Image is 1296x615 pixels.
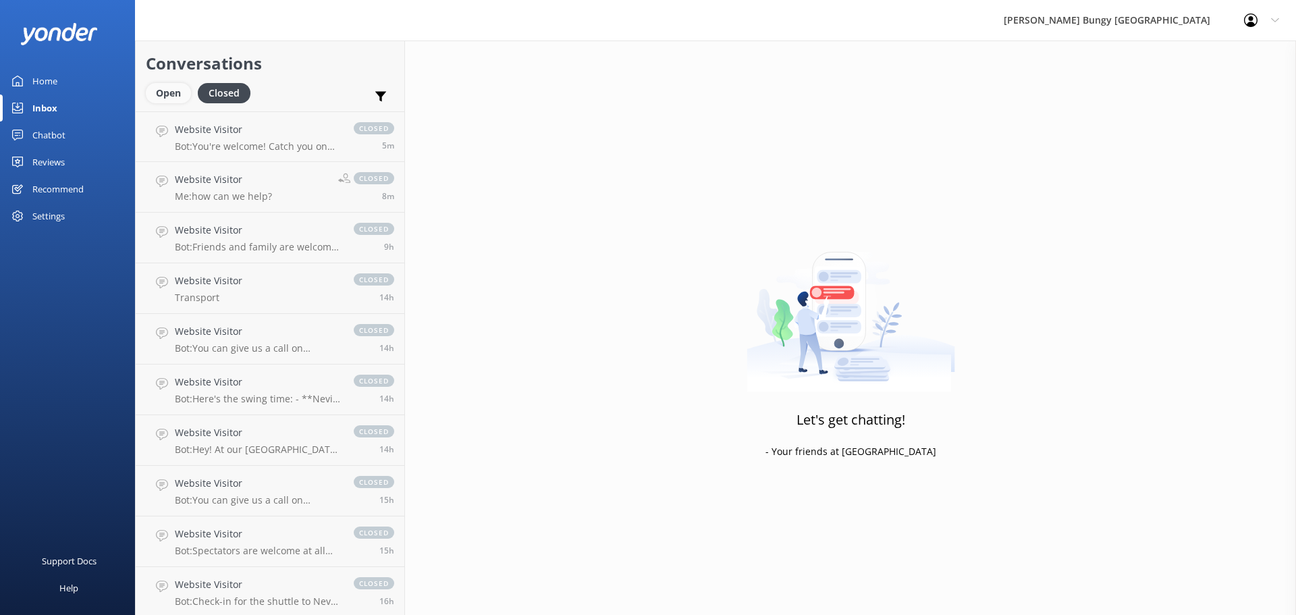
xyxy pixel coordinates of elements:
[796,409,905,431] h3: Let's get chatting!
[175,425,340,440] h4: Website Visitor
[146,83,191,103] div: Open
[175,140,340,153] p: Bot: You're welcome! Catch you on the flip side! 🤙
[747,223,955,392] img: artwork of a man stealing a conversation from at giant smartphone
[379,494,394,506] span: Sep 07 2025 05:49pm (UTC +12:00) Pacific/Auckland
[354,527,394,539] span: closed
[354,476,394,488] span: closed
[146,51,394,76] h2: Conversations
[136,162,404,213] a: Website VisitorMe:how can we help?closed8m
[384,241,394,252] span: Sep 07 2025 11:38pm (UTC +12:00) Pacific/Auckland
[354,577,394,589] span: closed
[175,375,340,390] h4: Website Visitor
[136,213,404,263] a: Website VisitorBot:Friends and family are welcome to watch! Spectator tickets are required for Ne...
[20,23,98,45] img: yonder-white-logo.png
[32,176,84,203] div: Recommend
[136,466,404,516] a: Website VisitorBot:You can give us a call on [PHONE_NUMBER] or [PHONE_NUMBER] to chat with a crew...
[379,444,394,455] span: Sep 07 2025 06:03pm (UTC +12:00) Pacific/Auckland
[379,595,394,607] span: Sep 07 2025 04:51pm (UTC +12:00) Pacific/Auckland
[175,324,340,339] h4: Website Visitor
[354,425,394,437] span: closed
[136,415,404,466] a: Website VisitorBot:Hey! At our [GEOGRAPHIC_DATA] on [GEOGRAPHIC_DATA], there's no [PERSON_NAME] p...
[146,85,198,100] a: Open
[136,111,404,162] a: Website VisitorBot:You're welcome! Catch you on the flip side! 🤙closed5m
[354,324,394,336] span: closed
[136,365,404,415] a: Website VisitorBot:Here's the swing time: - **Nevis Swing**: Allow 4 hours. - **Taupō Swing**: Al...
[59,574,78,601] div: Help
[175,527,340,541] h4: Website Visitor
[175,273,242,288] h4: Website Visitor
[175,241,340,253] p: Bot: Friends and family are welcome to watch! Spectator tickets are required for Nevis and [GEOGR...
[379,393,394,404] span: Sep 07 2025 06:11pm (UTC +12:00) Pacific/Auckland
[136,263,404,314] a: Website VisitorTransportclosed14h
[354,223,394,235] span: closed
[198,83,250,103] div: Closed
[175,494,340,506] p: Bot: You can give us a call on [PHONE_NUMBER] or [PHONE_NUMBER] to chat with a crew member. Our o...
[175,122,340,137] h4: Website Visitor
[175,342,340,354] p: Bot: You can give us a call on [PHONE_NUMBER] or [PHONE_NUMBER] to chat with a crew member. Our o...
[175,476,340,491] h4: Website Visitor
[175,595,340,608] p: Bot: Check-in for the shuttle to Nevis is at our [GEOGRAPHIC_DATA] office, [STREET_ADDRESS] If yo...
[32,203,65,230] div: Settings
[42,547,97,574] div: Support Docs
[354,122,394,134] span: closed
[379,545,394,556] span: Sep 07 2025 05:34pm (UTC +12:00) Pacific/Auckland
[382,140,394,151] span: Sep 08 2025 08:52am (UTC +12:00) Pacific/Auckland
[354,375,394,387] span: closed
[32,95,57,122] div: Inbox
[32,68,57,95] div: Home
[175,172,272,187] h4: Website Visitor
[175,444,340,456] p: Bot: Hey! At our [GEOGRAPHIC_DATA] on [GEOGRAPHIC_DATA], there's no [PERSON_NAME] parking, but yo...
[354,273,394,286] span: closed
[379,292,394,303] span: Sep 07 2025 06:48pm (UTC +12:00) Pacific/Auckland
[175,545,340,557] p: Bot: Spectators are welcome at all our sites! At [GEOGRAPHIC_DATA] and [GEOGRAPHIC_DATA], spectat...
[379,342,394,354] span: Sep 07 2025 06:24pm (UTC +12:00) Pacific/Auckland
[32,122,65,149] div: Chatbot
[765,444,936,459] p: - Your friends at [GEOGRAPHIC_DATA]
[175,223,340,238] h4: Website Visitor
[175,190,272,203] p: Me: how can we help?
[136,516,404,567] a: Website VisitorBot:Spectators are welcome at all our sites! At [GEOGRAPHIC_DATA] and [GEOGRAPHIC_...
[198,85,257,100] a: Closed
[136,314,404,365] a: Website VisitorBot:You can give us a call on [PHONE_NUMBER] or [PHONE_NUMBER] to chat with a crew...
[175,292,242,304] p: Transport
[382,190,394,202] span: Sep 08 2025 08:49am (UTC +12:00) Pacific/Auckland
[354,172,394,184] span: closed
[175,393,340,405] p: Bot: Here's the swing time: - **Nevis Swing**: Allow 4 hours. - **Taupō Swing**: Allow 1 hour. Ge...
[32,149,65,176] div: Reviews
[175,577,340,592] h4: Website Visitor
